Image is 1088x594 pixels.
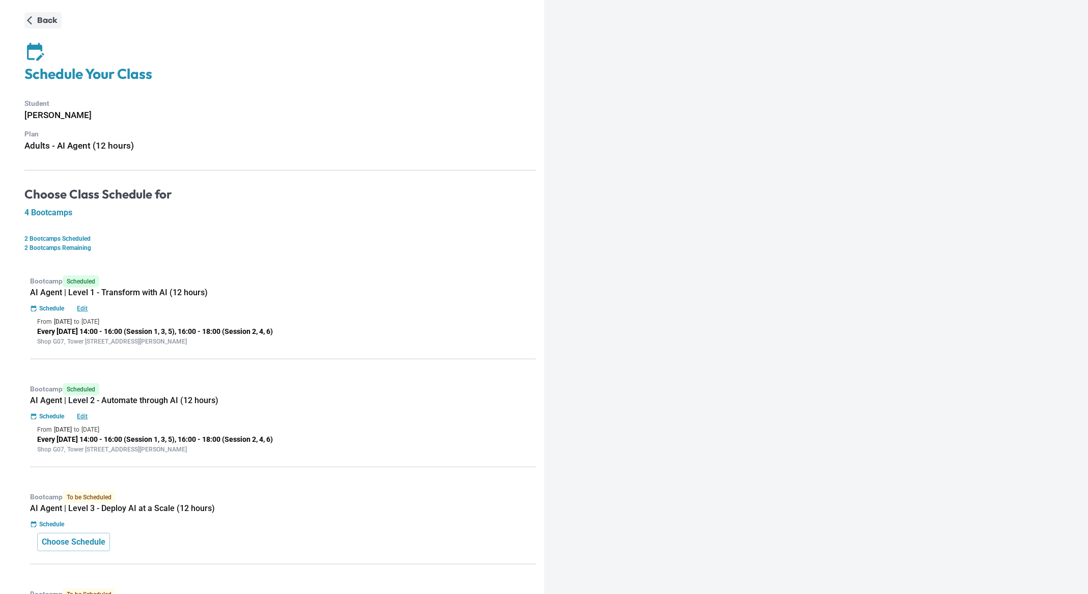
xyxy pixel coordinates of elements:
[24,108,536,122] h6: [PERSON_NAME]
[30,491,536,503] p: Bootcamp
[39,304,64,313] p: Schedule
[39,412,64,421] p: Schedule
[54,425,72,434] p: [DATE]
[24,129,536,139] p: Plan
[30,275,536,288] p: Bootcamp
[24,187,536,202] h4: Choose Class Schedule for
[81,425,99,434] p: [DATE]
[24,243,536,252] p: 2 Bootcamps Remaining
[30,383,536,395] p: Bootcamp
[24,139,536,153] h6: Adults - AI Agent (12 hours)
[24,234,536,243] p: 2 Bootcamps Scheduled
[54,317,72,326] p: [DATE]
[24,12,62,29] button: Back
[30,503,536,514] h5: AI Agent | Level 3 - Deploy AI at a Scale (12 hours)
[24,65,536,83] h4: Schedule Your Class
[37,337,529,346] p: Shop G07, Tower [STREET_ADDRESS][PERSON_NAME]
[24,208,536,218] h5: 4 Bootcamps
[63,275,99,288] span: Scheduled
[30,288,536,298] h5: AI Agent | Level 1 - Transform with AI (12 hours)
[37,445,529,454] p: Shop G07, Tower [STREET_ADDRESS][PERSON_NAME]
[63,491,116,503] span: To be Scheduled
[37,434,529,445] p: Every [DATE] 14:00 - 16:00 (Session 1, 3, 5), 16:00 - 18:00 (Session 2, 4, 6)
[37,317,52,326] p: From
[81,317,99,326] p: [DATE]
[39,520,64,529] p: Schedule
[66,412,99,421] button: Edit
[24,98,536,109] p: Student
[63,383,99,395] span: Scheduled
[37,14,58,26] p: Back
[66,304,99,313] button: Edit
[30,395,536,406] h5: AI Agent | Level 2 - Automate through AI (12 hours)
[37,425,52,434] p: From
[37,533,110,551] button: Choose Schedule
[74,425,79,434] p: to
[37,326,529,337] p: Every [DATE] 14:00 - 16:00 (Session 1, 3, 5), 16:00 - 18:00 (Session 2, 4, 6)
[42,536,105,548] p: Choose Schedule
[74,317,79,326] p: to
